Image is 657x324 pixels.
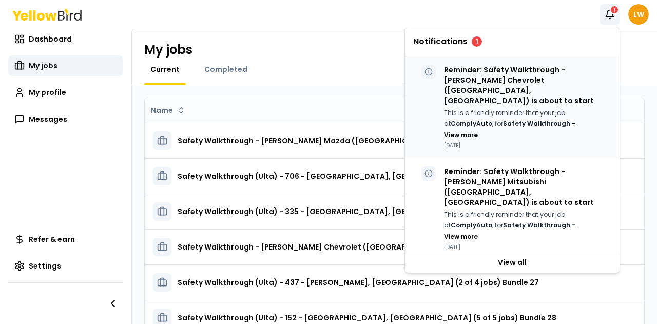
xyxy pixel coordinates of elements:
a: Refer & earn [8,229,123,250]
div: Reminder: Safety Walkthrough - [PERSON_NAME] Mitsubishi ([GEOGRAPHIC_DATA], [GEOGRAPHIC_DATA]) is... [405,158,620,260]
p: Reminder: Safety Walkthrough - [PERSON_NAME] Chevrolet ([GEOGRAPHIC_DATA], [GEOGRAPHIC_DATA]) is ... [444,65,611,106]
h3: Safety Walkthrough - [PERSON_NAME] Chevrolet ([GEOGRAPHIC_DATA], [GEOGRAPHIC_DATA]) [178,238,537,256]
div: Reminder: Safety Walkthrough - [PERSON_NAME] Chevrolet ([GEOGRAPHIC_DATA], [GEOGRAPHIC_DATA]) is ... [405,56,620,158]
h3: Safety Walkthrough (Ulta) - 437 - [PERSON_NAME], [GEOGRAPHIC_DATA] (2 of 4 jobs) Bundle 27 [178,273,539,292]
strong: ComplyAuto [451,221,492,230]
div: 1 [610,5,619,14]
span: Settings [29,261,61,271]
a: Messages [8,109,123,129]
button: Name [147,102,189,119]
h3: Safety Walkthrough (Ulta) - 335 - [GEOGRAPHIC_DATA], [GEOGRAPHIC_DATA] (2 of 5 jobs) Bundle 28 [178,202,558,221]
span: Notifications [413,37,468,46]
span: Refer & earn [29,234,75,244]
span: Current [150,64,180,74]
div: 1 [472,36,482,47]
a: View all [405,252,620,273]
h3: Safety Walkthrough (Ulta) - 706 - [GEOGRAPHIC_DATA], [GEOGRAPHIC_DATA] (3 of 5 jobs) Bundle 28 [178,167,559,185]
a: Dashboard [8,29,123,49]
span: Completed [204,64,247,74]
strong: Safety Walkthrough - [PERSON_NAME] Mitsubishi ([GEOGRAPHIC_DATA], [GEOGRAPHIC_DATA]) [444,221,578,261]
p: [DATE] [444,142,611,149]
span: Dashboard [29,34,72,44]
button: View more [444,233,478,241]
a: Completed [198,64,254,74]
button: 1 [600,4,620,25]
a: Settings [8,256,123,276]
span: LW [628,4,649,25]
p: Reminder: Safety Walkthrough - [PERSON_NAME] Mitsubishi ([GEOGRAPHIC_DATA], [GEOGRAPHIC_DATA]) is... [444,166,611,207]
span: My profile [29,87,66,98]
a: My profile [8,82,123,103]
span: Messages [29,114,67,124]
strong: Safety Walkthrough - [PERSON_NAME] Chevrolet ([GEOGRAPHIC_DATA], [GEOGRAPHIC_DATA]) [444,119,578,160]
p: This is a friendly reminder that your job at , for starts [DATE]. [444,108,611,129]
span: Name [151,105,173,116]
button: View more [444,131,478,139]
strong: ComplyAuto [451,119,492,128]
p: This is a friendly reminder that your job at , for starts [DATE]. [444,209,611,231]
span: My jobs [29,61,57,71]
p: [DATE] [444,243,611,251]
a: Current [144,64,186,74]
a: My jobs [8,55,123,76]
h3: Safety Walkthrough - [PERSON_NAME] Mazda ([GEOGRAPHIC_DATA], [GEOGRAPHIC_DATA]) [178,131,526,150]
h1: My jobs [144,42,192,58]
